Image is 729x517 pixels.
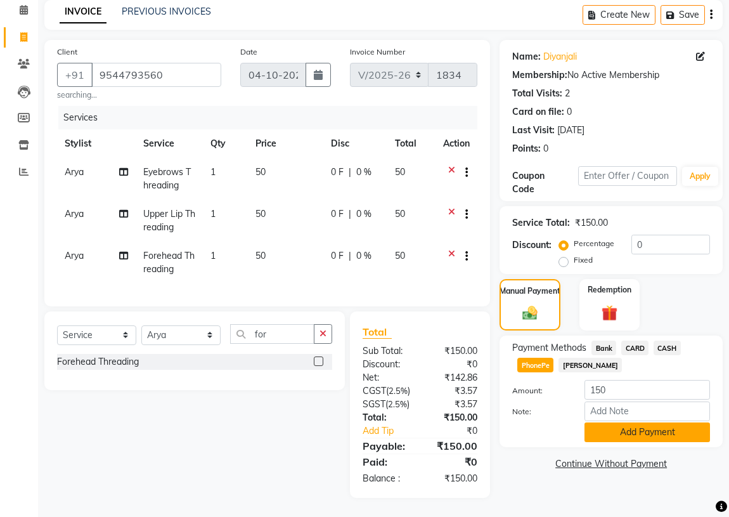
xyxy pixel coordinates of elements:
[558,358,622,372] span: [PERSON_NAME]
[584,402,710,421] input: Add Note
[420,384,487,398] div: ₹3.57
[248,129,323,158] th: Price
[363,398,385,410] span: SGST
[420,411,487,424] div: ₹150.00
[588,284,631,296] label: Redemption
[353,411,420,424] div: Total:
[502,457,720,471] a: Continue Without Payment
[353,424,431,438] a: Add Tip
[543,142,548,155] div: 0
[591,341,616,355] span: Bank
[517,358,553,372] span: PhonePe
[512,239,552,252] div: Discount:
[353,472,420,485] div: Balance :
[57,89,221,101] small: searching...
[349,207,351,221] span: |
[395,208,405,219] span: 50
[57,63,93,87] button: +91
[512,105,564,119] div: Card on file:
[210,208,216,219] span: 1
[331,249,344,263] span: 0 F
[353,438,420,454] div: Payable:
[143,208,195,233] span: Upper Lip Threading
[255,250,266,261] span: 50
[420,438,487,454] div: ₹150.00
[503,406,575,417] label: Note:
[203,129,248,158] th: Qty
[435,129,477,158] th: Action
[389,386,408,396] span: 2.5%
[512,216,570,230] div: Service Total:
[323,129,387,158] th: Disc
[512,124,555,137] div: Last Visit:
[621,341,648,355] span: CARD
[240,46,257,58] label: Date
[395,250,405,261] span: 50
[420,358,487,371] div: ₹0
[353,358,420,371] div: Discount:
[363,385,386,396] span: CGST
[500,285,560,297] label: Manual Payment
[57,46,77,58] label: Client
[503,385,575,396] label: Amount:
[363,325,392,339] span: Total
[583,5,655,25] button: Create New
[420,454,487,469] div: ₹0
[578,166,677,186] input: Enter Offer / Coupon Code
[567,105,572,119] div: 0
[420,371,487,384] div: ₹142.86
[512,69,710,82] div: No Active Membership
[584,422,710,442] button: Add Payment
[230,324,314,344] input: Search or Scan
[682,167,718,186] button: Apply
[512,69,567,82] div: Membership:
[143,250,195,275] span: Forehead Threading
[661,5,705,25] button: Save
[518,304,543,322] img: _cash.svg
[210,166,216,178] span: 1
[143,166,191,191] span: Eyebrows Threading
[350,46,405,58] label: Invoice Number
[388,399,407,409] span: 2.5%
[420,398,487,411] div: ₹3.57
[353,344,420,358] div: Sub Total:
[60,1,106,23] a: INVOICE
[654,341,681,355] span: CASH
[356,249,371,263] span: 0 %
[512,142,541,155] div: Points:
[255,166,266,178] span: 50
[420,472,487,485] div: ₹150.00
[122,6,211,17] a: PREVIOUS INVOICES
[512,50,541,63] div: Name:
[331,166,344,179] span: 0 F
[512,341,586,355] span: Payment Methods
[65,166,84,178] span: Arya
[420,344,487,358] div: ₹150.00
[349,166,351,179] span: |
[65,250,84,261] span: Arya
[395,166,405,178] span: 50
[574,254,593,266] label: Fixed
[557,124,584,137] div: [DATE]
[136,129,203,158] th: Service
[584,380,710,400] input: Amount
[356,166,371,179] span: 0 %
[353,398,420,411] div: ( )
[574,238,614,249] label: Percentage
[387,129,435,158] th: Total
[353,371,420,384] div: Net:
[353,454,420,469] div: Paid:
[356,207,371,221] span: 0 %
[512,87,562,100] div: Total Visits:
[57,355,139,369] div: Forehead Threading
[349,249,351,263] span: |
[575,216,608,230] div: ₹150.00
[431,424,487,438] div: ₹0
[57,129,136,158] th: Stylist
[543,50,577,63] a: Diyanjali
[210,250,216,261] span: 1
[255,208,266,219] span: 50
[565,87,570,100] div: 2
[91,63,221,87] input: Search by Name/Mobile/Email/Code
[331,207,344,221] span: 0 F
